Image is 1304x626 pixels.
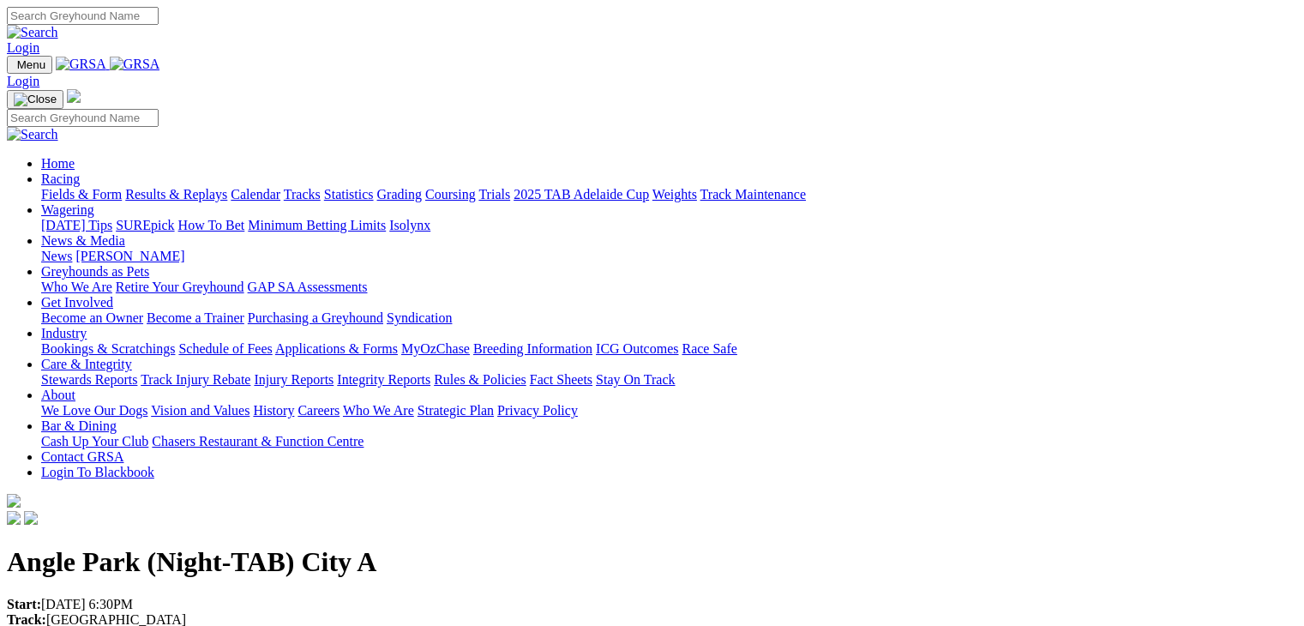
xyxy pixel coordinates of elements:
a: Become an Owner [41,310,143,325]
input: Search [7,109,159,127]
a: Cash Up Your Club [41,434,148,448]
img: Search [7,127,58,142]
a: News [41,249,72,263]
a: Login [7,40,39,55]
a: History [253,403,294,418]
div: About [41,403,1297,418]
a: Fact Sheets [530,372,592,387]
a: SUREpick [116,218,174,232]
a: Greyhounds as Pets [41,264,149,279]
a: Schedule of Fees [178,341,272,356]
div: Get Involved [41,310,1297,326]
a: Applications & Forms [275,341,398,356]
div: News & Media [41,249,1297,264]
a: Care & Integrity [41,357,132,371]
button: Toggle navigation [7,90,63,109]
span: Menu [17,58,45,71]
a: Who We Are [343,403,414,418]
img: GRSA [110,57,160,72]
a: About [41,388,75,402]
a: 2025 TAB Adelaide Cup [514,187,649,202]
div: Bar & Dining [41,434,1297,449]
a: Weights [652,187,697,202]
a: Wagering [41,202,94,217]
a: Vision and Values [151,403,249,418]
a: Stay On Track [596,372,675,387]
button: Toggle navigation [7,56,52,74]
a: Login [7,74,39,88]
a: Strategic Plan [418,403,494,418]
h1: Angle Park (Night-TAB) City A [7,546,1297,578]
a: We Love Our Dogs [41,403,147,418]
a: Race Safe [682,341,736,356]
a: Minimum Betting Limits [248,218,386,232]
a: Injury Reports [254,372,334,387]
a: Isolynx [389,218,430,232]
img: Close [14,93,57,106]
a: Calendar [231,187,280,202]
img: twitter.svg [24,511,38,525]
img: GRSA [56,57,106,72]
a: Bookings & Scratchings [41,341,175,356]
img: logo-grsa-white.png [7,494,21,508]
img: logo-grsa-white.png [67,89,81,103]
a: Retire Your Greyhound [116,280,244,294]
a: ICG Outcomes [596,341,678,356]
img: Search [7,25,58,40]
a: Become a Trainer [147,310,244,325]
a: Tracks [284,187,321,202]
a: Chasers Restaurant & Function Centre [152,434,364,448]
a: Coursing [425,187,476,202]
img: facebook.svg [7,511,21,525]
a: Stewards Reports [41,372,137,387]
a: Track Maintenance [700,187,806,202]
a: [DATE] Tips [41,218,112,232]
a: Careers [297,403,340,418]
div: Greyhounds as Pets [41,280,1297,295]
a: Home [41,156,75,171]
a: Trials [478,187,510,202]
a: Rules & Policies [434,372,526,387]
a: News & Media [41,233,125,248]
div: Wagering [41,218,1297,233]
a: MyOzChase [401,341,470,356]
a: Racing [41,172,80,186]
strong: Start: [7,597,41,611]
div: Care & Integrity [41,372,1297,388]
a: Contact GRSA [41,449,123,464]
a: Bar & Dining [41,418,117,433]
a: Syndication [387,310,452,325]
a: Industry [41,326,87,340]
a: Get Involved [41,295,113,310]
a: Who We Are [41,280,112,294]
a: Fields & Form [41,187,122,202]
div: Industry [41,341,1297,357]
a: [PERSON_NAME] [75,249,184,263]
div: Racing [41,187,1297,202]
a: Results & Replays [125,187,227,202]
a: Track Injury Rebate [141,372,250,387]
a: GAP SA Assessments [248,280,368,294]
a: Breeding Information [473,341,592,356]
a: Login To Blackbook [41,465,154,479]
input: Search [7,7,159,25]
a: Purchasing a Greyhound [248,310,383,325]
a: Privacy Policy [497,403,578,418]
a: How To Bet [178,218,245,232]
a: Statistics [324,187,374,202]
a: Integrity Reports [337,372,430,387]
a: Grading [377,187,422,202]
